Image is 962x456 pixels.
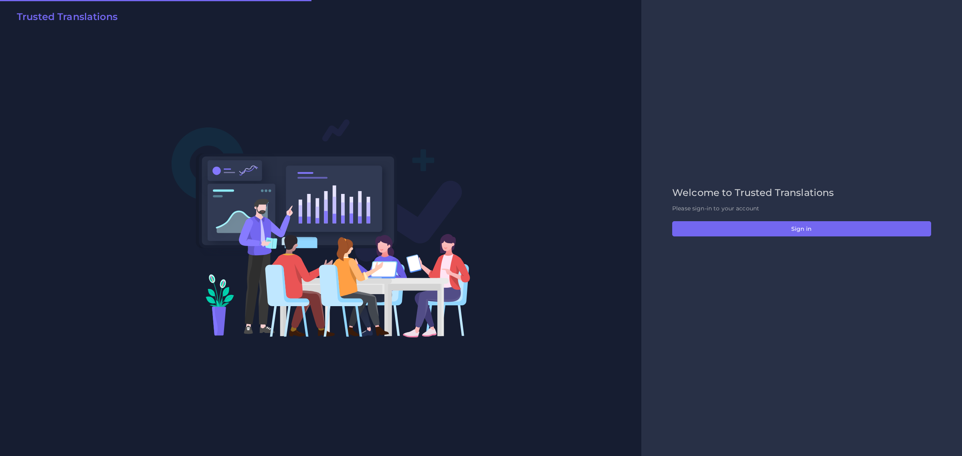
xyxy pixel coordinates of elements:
p: Please sign-in to your account [672,204,931,213]
h2: Welcome to Trusted Translations [672,187,931,199]
h2: Trusted Translations [17,11,117,23]
img: Login V2 [171,119,471,338]
button: Sign in [672,221,931,236]
a: Trusted Translations [11,11,117,26]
